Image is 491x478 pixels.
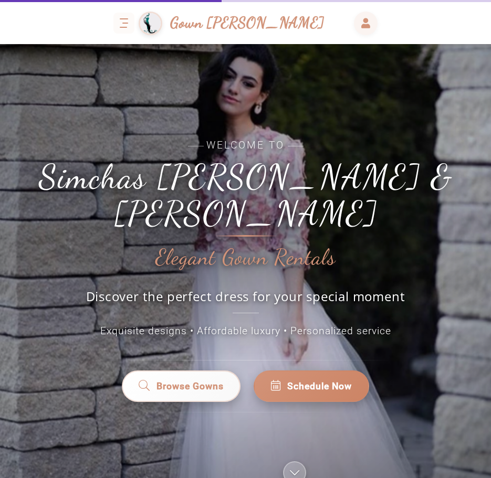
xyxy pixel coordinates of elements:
p: Exquisite designs • Affordable luxury • Personalized service [11,324,480,339]
a: Gown [PERSON_NAME] [139,9,335,38]
img: Gown Gmach Logo [139,12,162,35]
p: Discover the perfect dress for your special moment [75,288,416,313]
h1: Simchas [PERSON_NAME] & [PERSON_NAME] [11,158,480,232]
span: Schedule Now [287,379,352,393]
button: Toggle navigation menu [113,13,134,34]
span: Welcome to [11,138,480,153]
span: Browse Gowns [156,379,224,393]
h2: Elegant Gown Rentals [155,246,336,270]
span: Gown [PERSON_NAME] [170,12,324,34]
